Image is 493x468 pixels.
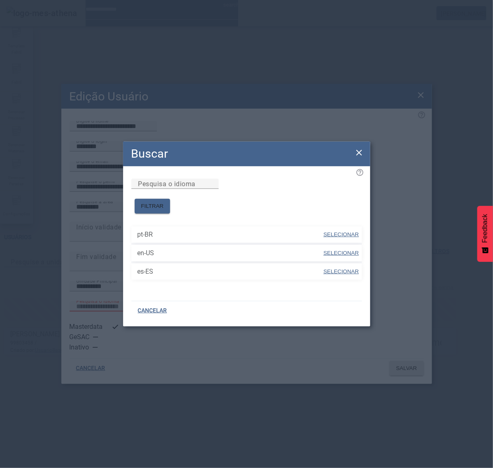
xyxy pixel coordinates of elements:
[324,250,359,256] span: SELECIONAR
[131,303,174,318] button: CANCELAR
[138,180,196,188] mat-label: Pesquisa o idioma
[135,199,171,214] button: FILTRAR
[138,248,323,258] span: en-US
[324,231,359,237] span: SELECIONAR
[477,206,493,262] button: Feedback - Mostrar pesquisa
[322,246,360,261] button: SELECIONAR
[138,230,323,240] span: pt-BR
[138,307,167,315] span: CANCELAR
[131,145,168,163] h2: Buscar
[322,227,360,242] button: SELECIONAR
[138,267,323,277] span: es-ES
[481,214,489,243] span: Feedback
[324,268,359,275] span: SELECIONAR
[322,264,360,279] button: SELECIONAR
[141,202,164,210] span: FILTRAR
